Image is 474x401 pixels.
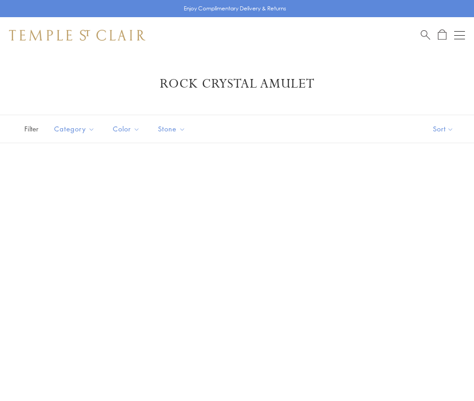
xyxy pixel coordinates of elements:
[454,30,465,41] button: Open navigation
[23,76,451,92] h1: Rock Crystal Amulet
[47,119,102,139] button: Category
[151,119,192,139] button: Stone
[438,29,446,41] a: Open Shopping Bag
[421,29,430,41] a: Search
[153,123,192,135] span: Stone
[50,123,102,135] span: Category
[106,119,147,139] button: Color
[9,30,145,41] img: Temple St. Clair
[413,115,474,143] button: Show sort by
[108,123,147,135] span: Color
[184,4,286,13] p: Enjoy Complimentary Delivery & Returns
